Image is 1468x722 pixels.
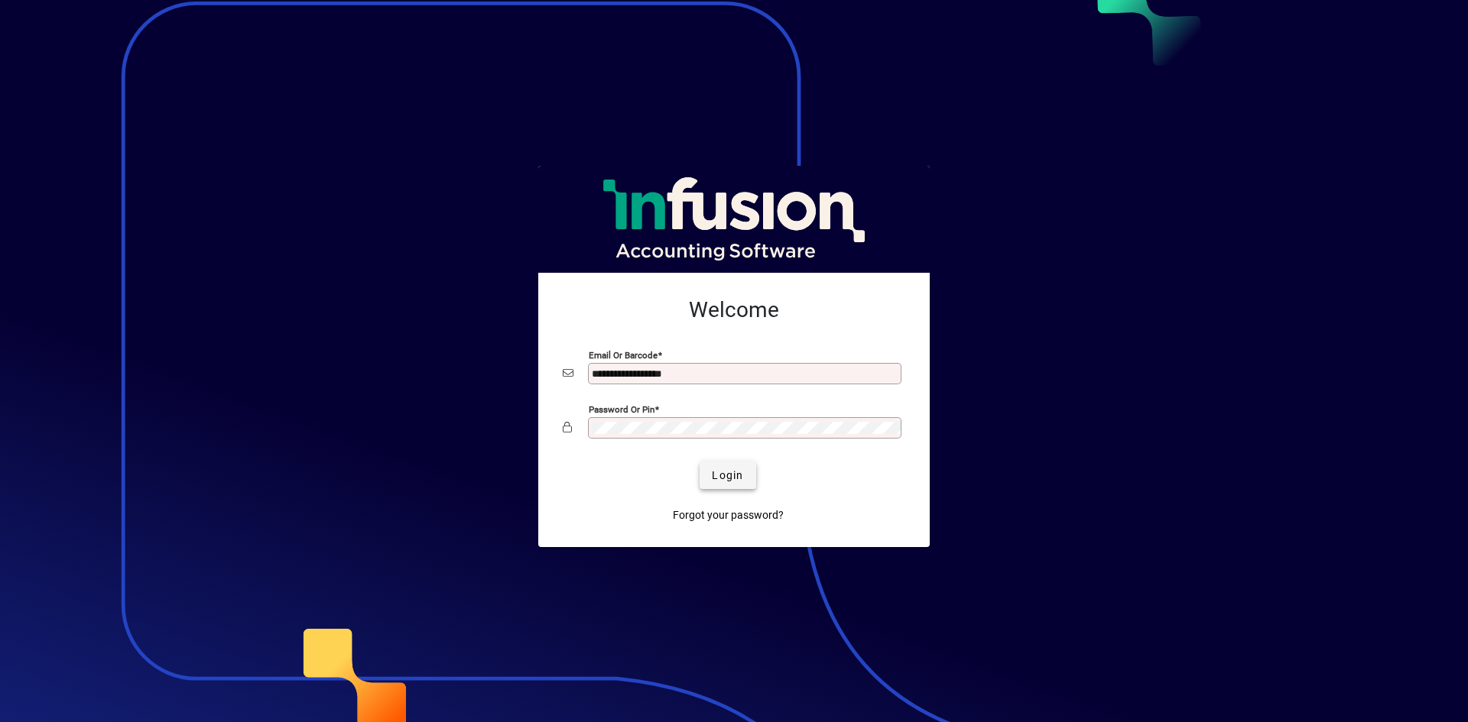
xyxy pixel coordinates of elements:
a: Forgot your password? [667,501,790,529]
button: Login [700,461,755,489]
mat-label: Password or Pin [589,404,654,415]
span: Login [712,468,743,484]
mat-label: Email or Barcode [589,350,658,361]
h2: Welcome [563,297,905,323]
span: Forgot your password? [673,507,784,523]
